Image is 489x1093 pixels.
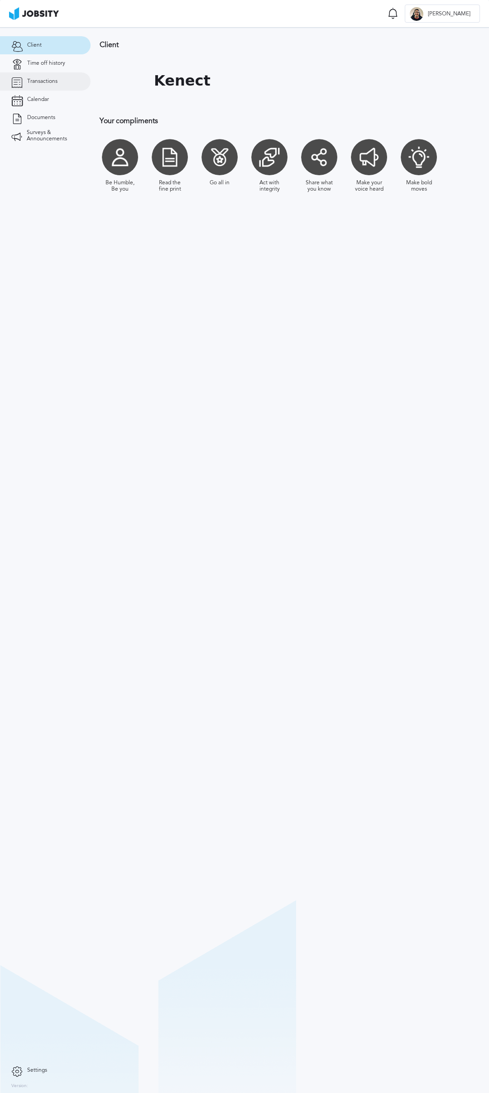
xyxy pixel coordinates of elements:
div: Share what you know [303,180,335,192]
span: Surveys & Announcements [27,129,79,142]
div: Act with integrity [254,180,285,192]
span: Time off history [27,60,65,67]
span: Settings [27,1067,47,1074]
div: Go all in [210,180,230,186]
span: Calendar [27,96,49,103]
div: Make your voice heard [353,180,385,192]
h3: Your compliments [100,117,480,125]
h1: Kenect [154,72,211,89]
span: Documents [27,115,55,121]
label: Version: [11,1083,28,1089]
div: G [410,7,423,21]
img: ab4bad089aa723f57921c736e9817d99.png [9,7,59,20]
span: [PERSON_NAME] [423,11,475,17]
span: Transactions [27,78,58,85]
h3: Client [100,41,480,49]
div: Be Humble, Be you [104,180,136,192]
div: Read the fine print [154,180,186,192]
div: Make bold moves [403,180,435,192]
button: G[PERSON_NAME] [405,5,480,23]
span: Client [27,42,42,48]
